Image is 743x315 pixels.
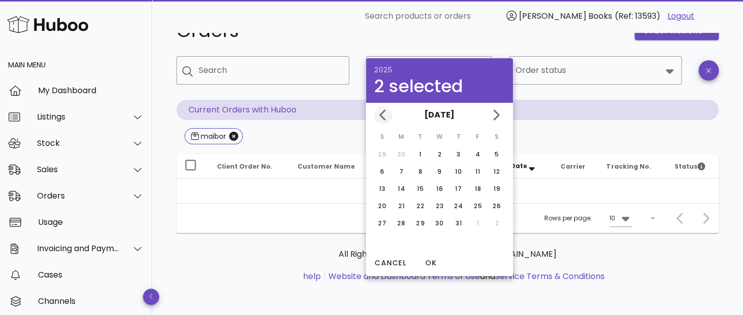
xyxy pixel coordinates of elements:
p: Current Orders with Huboo [176,100,719,120]
div: 2 selected [374,77,505,95]
div: 5 [489,150,505,159]
div: 20 [374,202,390,211]
div: Listings [37,112,120,122]
div: Channels [38,296,144,306]
th: Client Order No. [209,154,289,179]
div: 3 [451,150,467,159]
button: Cancel [370,254,411,272]
div: 10Rows per page: [609,210,631,226]
div: 6 [374,167,390,176]
th: Status [666,154,719,179]
button: 13 [374,181,390,197]
span: Status [675,162,705,171]
button: 26 [489,198,505,214]
div: 26 [489,202,505,211]
button: 1 [412,146,428,163]
th: S [488,128,506,145]
button: 4 [469,146,486,163]
div: 13 [374,184,390,193]
th: T [450,128,468,145]
div: 7 [393,167,410,176]
span: Customer Name [298,162,355,171]
div: 2 [431,150,448,159]
button: 14 [393,181,410,197]
span: OK [419,258,443,268]
button: Previous month [374,106,392,124]
li: and [325,270,605,283]
div: 14 [393,184,410,193]
a: Service Terms & Conditions [495,270,605,282]
button: 3 [451,146,467,163]
div: 11 [469,167,486,176]
th: W [430,128,449,145]
div: Cases [38,270,144,280]
button: 19 [489,181,505,197]
div: 17 [451,184,467,193]
div: 29 [412,219,428,228]
th: M [392,128,411,145]
div: Order status [509,56,682,85]
span: Client Order No. [217,162,273,171]
span: (Ref: 13593) [615,10,660,22]
div: Stock [37,138,120,148]
div: – [651,214,655,223]
button: 22 [412,198,428,214]
div: My Dashboard [38,86,144,95]
th: Tracking No. [598,154,666,179]
div: 16 [431,184,448,193]
button: OK [415,254,447,272]
a: Website and Dashboard Terms of Use [328,270,480,282]
th: Order Date: Sorted descending. Activate to remove sorting. [480,154,552,179]
button: 23 [431,198,448,214]
div: Orders [37,191,120,201]
td: No data available [176,179,719,203]
button: 28 [393,215,410,231]
div: 25 [469,202,486,211]
button: 9 [431,164,448,180]
button: 7 [393,164,410,180]
div: 12 [489,167,505,176]
h1: Orders [176,22,622,40]
button: 17 [451,181,467,197]
button: 25 [469,198,486,214]
button: 5 [489,146,505,163]
div: 22 [412,202,428,211]
button: 18 [469,181,486,197]
button: Next month [487,106,505,124]
button: 6 [374,164,390,180]
div: 23 [431,202,448,211]
button: 15 [412,181,428,197]
button: 30 [431,215,448,231]
div: 19 [489,184,505,193]
button: 20 [374,198,390,214]
button: [DATE] [420,105,459,125]
button: 16 [431,181,448,197]
div: Usage [38,217,144,227]
div: 31 [451,219,467,228]
th: F [469,128,487,145]
div: Invoicing and Payments [37,244,120,253]
div: 24 [451,202,467,211]
div: 10 [451,167,467,176]
button: 12 [489,164,505,180]
div: 4 [469,150,486,159]
div: 30 [431,219,448,228]
div: 28 [393,219,410,228]
button: 27 [374,215,390,231]
div: 27 [374,219,390,228]
th: S [373,128,391,145]
button: 11 [469,164,486,180]
th: T [411,128,429,145]
a: help [303,270,321,282]
div: 9 [431,167,448,176]
th: Customer Name [289,154,372,179]
button: 10 [451,164,467,180]
div: 8 [412,167,428,176]
button: 8 [412,164,428,180]
span: Tracking No. [606,162,651,171]
button: 21 [393,198,410,214]
button: 31 [451,215,467,231]
div: Rows per page: [544,204,631,233]
a: Logout [667,10,694,22]
button: Close [229,132,238,141]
